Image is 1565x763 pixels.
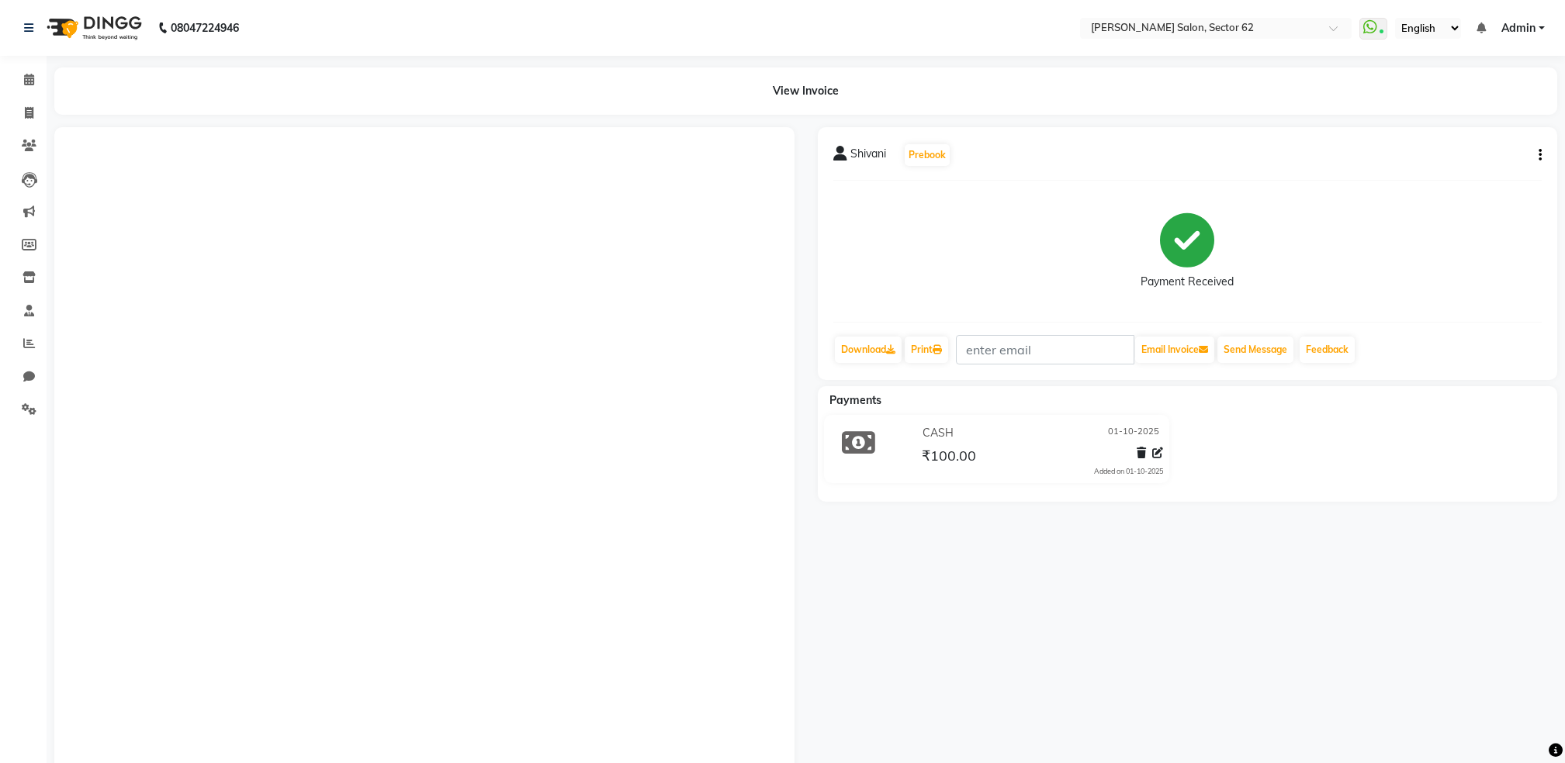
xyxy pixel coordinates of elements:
span: Payments [829,393,881,407]
div: Payment Received [1141,274,1234,290]
img: logo [40,6,146,50]
div: Added on 01-10-2025 [1094,466,1163,477]
span: Shivani [850,146,886,167]
a: Download [835,337,902,363]
button: Prebook [905,144,950,166]
button: Email Invoice [1135,337,1214,363]
a: Feedback [1300,337,1355,363]
input: enter email [956,335,1134,364]
span: Admin [1501,20,1536,36]
b: 08047224946 [171,6,239,50]
a: Print [905,337,948,363]
div: View Invoice [54,67,1557,115]
span: ₹100.00 [922,447,976,468]
button: Send Message [1217,337,1293,363]
span: 01-10-2025 [1108,425,1159,441]
span: CASH [923,425,954,441]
